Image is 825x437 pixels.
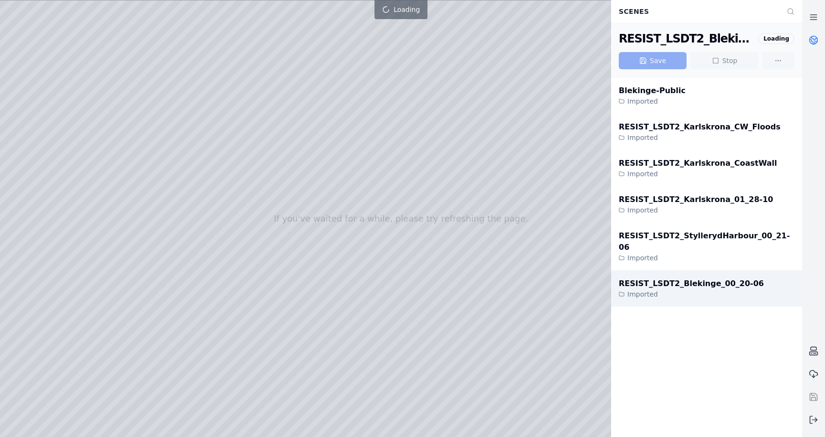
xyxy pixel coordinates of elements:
[613,2,781,21] div: Scenes
[619,230,794,253] div: RESIST_LSDT2_StyllerydHarbour_00_21-06
[619,96,686,106] div: Imported
[619,289,764,299] div: Imported
[619,169,777,179] div: Imported
[619,194,773,205] div: RESIST_LSDT2_Karlskrona_01_28-10
[619,253,794,263] div: Imported
[619,278,764,289] div: RESIST_LSDT2_Blekinge_00_20-06
[393,5,420,14] span: Loading
[619,158,777,169] div: RESIST_LSDT2_Karlskrona_CoastWall
[619,205,773,215] div: Imported
[619,121,781,133] div: RESIST_LSDT2_Karlskrona_CW_Floods
[758,33,794,44] div: Loading
[619,133,781,142] div: Imported
[619,31,754,46] div: RESIST_LSDT2_Blekinge_00_20-06
[619,85,686,96] div: Blekinge-Public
